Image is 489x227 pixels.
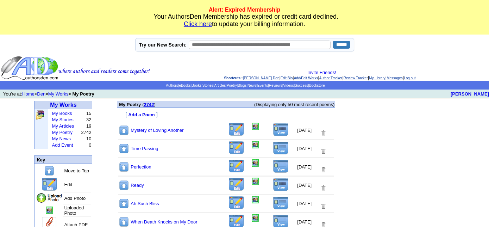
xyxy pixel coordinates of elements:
font: 0 [89,142,91,148]
img: Move to top [119,143,129,154]
img: Move to top [44,165,55,176]
a: Time Passing [131,146,158,151]
font: My Poetry [119,102,141,107]
a: Ah Such Bliss [131,201,159,206]
img: Edit this Title [228,196,245,210]
a: eBooks [179,84,190,87]
img: Add/Remove Photo [252,141,259,148]
a: News [247,84,256,87]
img: Add/Remove Photo [252,159,259,167]
a: 2742 [144,102,154,107]
a: When Death Knocks on My Door [131,219,197,225]
img: Add/Remove Photo [252,123,259,130]
a: Books [192,84,201,87]
img: Edit this Title [41,178,58,191]
a: Success [295,84,308,87]
img: Edit this Title [228,178,245,191]
font: Add Photo [64,196,86,201]
img: Click to add, upload, edit and remove all your books, stories, articles and poems. [35,110,45,120]
font: You're at: > [3,91,94,97]
a: My Works [50,102,76,108]
a: Home [22,91,35,97]
a: Log out [404,76,415,80]
font: 2742 [81,130,92,135]
font: 10 [86,136,91,141]
a: Bookstore [309,84,325,87]
label: Try our New Search: [139,42,187,48]
img: Edit this Title [228,123,245,136]
a: Mystery of Loving Another [131,128,183,133]
a: My Works [48,91,69,97]
a: Stories [202,84,213,87]
a: Invite Friends! [307,70,336,75]
a: [PERSON_NAME] [451,91,489,97]
a: Review Tracker [344,76,368,80]
font: Move to Top [64,168,89,173]
font: Add a Poem [128,112,155,117]
span: ( [142,102,144,107]
a: Events [257,84,268,87]
a: My Poetry [52,130,73,135]
a: Author Tracker [319,76,343,80]
font: Uploaded Photo [64,205,84,216]
img: Move to top [119,161,129,172]
font: Edit [64,182,72,187]
a: My Stories [52,117,73,122]
font: [DATE] [297,201,312,206]
img: Add/Remove Photo [46,207,53,214]
a: Videos [283,84,294,87]
a: Messages [387,76,403,80]
font: 32 [86,117,91,122]
font: 19 [86,123,91,129]
span: ) [154,102,155,107]
font: 15 [86,111,91,116]
img: Removes this Title [320,166,326,173]
img: Add Photo [36,193,63,203]
font: [DATE] [297,183,312,188]
img: Move to top [119,180,129,191]
a: Click here [184,20,212,27]
a: Reviews [269,84,282,87]
a: Add a Poem [128,111,155,117]
font: ] [156,111,157,117]
font: [DATE] [297,164,312,170]
img: header_logo2.gif [1,56,150,80]
b: > [45,91,48,97]
img: Removes this Title [320,185,326,191]
a: Blogs [238,84,246,87]
img: View this Title [273,196,289,210]
a: Poetry [227,84,237,87]
img: Removes this Title [320,130,326,136]
a: Add Event [52,142,73,148]
a: Authors [166,84,178,87]
img: Add/Remove Photo [252,178,259,185]
img: Add/Remove Photo [252,196,259,203]
font: [DATE] [297,128,312,133]
img: View this Title [273,123,289,136]
a: My Books [52,111,72,116]
img: View this Title [273,141,289,155]
a: Den [37,91,45,97]
a: Edit Bio [281,76,293,80]
font: [DATE] [297,219,312,225]
img: View this Title [273,160,289,173]
img: Add/Remove Photo [252,214,259,222]
a: Add/Edit Works [294,76,318,80]
img: Removes this Title [320,148,326,155]
b: > My Poetry [68,91,94,97]
a: My Articles [52,123,74,129]
font: (Displaying only 50 most recent poems) [254,102,334,107]
a: My News [52,136,70,141]
img: Move to top [119,198,129,209]
img: Move to top [119,125,129,136]
a: My Library [369,76,385,80]
font: [DATE] [297,146,312,151]
a: Articles [214,84,226,87]
font: Your AuthorsDen Membership has expired or credit card declined. to update your billing information. [153,13,338,27]
span: Shortcuts: [224,76,242,80]
div: : | | | | | | | [151,70,488,80]
font: Key [37,157,45,162]
strong: Alert: Expired Membership [209,7,281,13]
img: Edit this Title [228,141,245,155]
